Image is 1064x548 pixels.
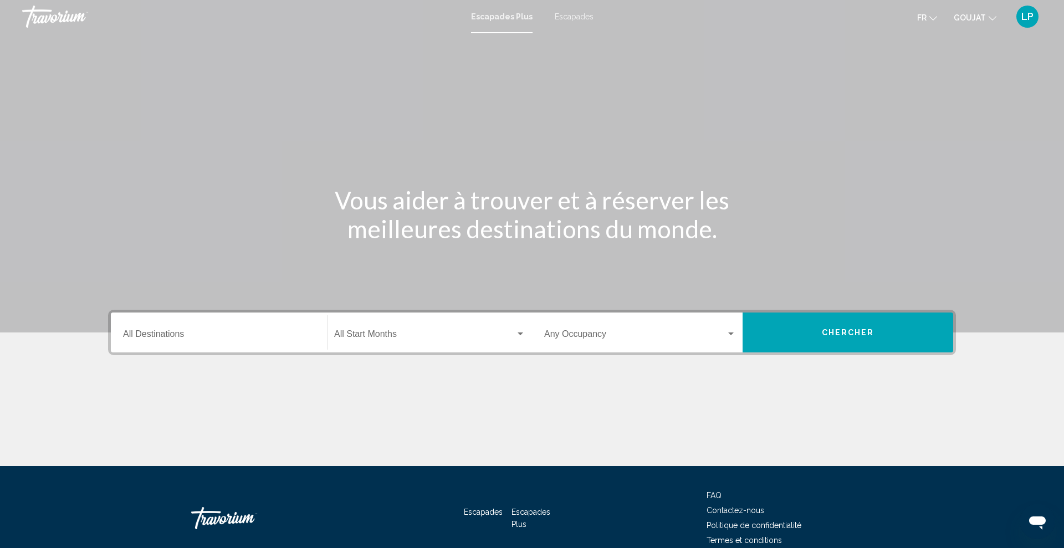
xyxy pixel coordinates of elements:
a: FAQ [707,491,722,500]
a: Escapades Plus [511,508,550,529]
span: Chercher [822,329,874,337]
a: Travorium [22,6,460,28]
button: Changer de devise [954,9,996,25]
a: Escapades Plus [471,12,533,21]
h1: Vous aider à trouver et à réserver les meilleures destinations du monde. [324,186,740,243]
a: Travorium [191,501,302,535]
a: Contactez-nous [707,506,764,515]
button: Chercher [743,313,953,352]
button: Changer de langue [917,9,937,25]
a: Politique de confidentialité [707,521,801,530]
font: LP [1021,11,1034,22]
a: Escapades [555,12,594,21]
div: Widget de recherche [111,313,953,352]
font: fr [917,13,927,22]
iframe: Bouton de lancement de la fenêtre de messagerie [1020,504,1055,539]
a: Escapades [464,508,503,516]
a: Termes et conditions [707,536,782,545]
button: Menu utilisateur [1013,5,1042,28]
font: GOUJAT [954,13,986,22]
